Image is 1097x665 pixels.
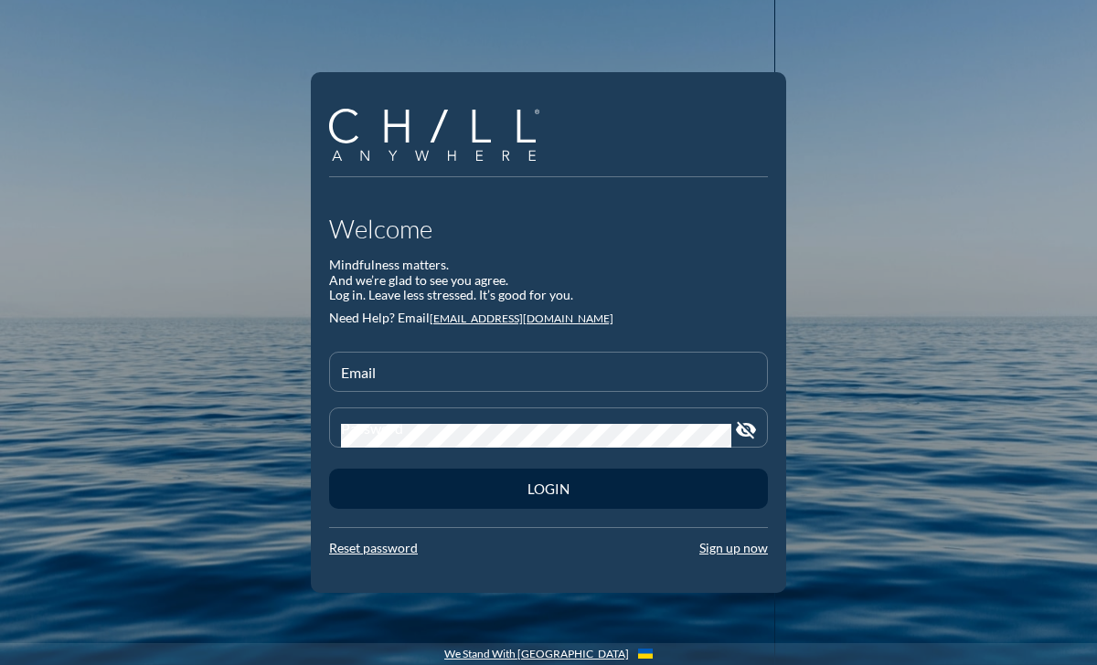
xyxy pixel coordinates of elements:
button: Login [329,469,768,509]
h1: Welcome [329,214,768,245]
div: Mindfulness matters. And we’re glad to see you agree. Log in. Leave less stressed. It’s good for ... [329,258,768,303]
div: Login [361,480,736,497]
a: Reset password [329,540,418,555]
img: Flag_of_Ukraine.1aeecd60.svg [638,649,653,659]
span: Need Help? Email [329,310,430,325]
a: Company Logo [329,109,553,164]
input: Password [341,424,731,448]
i: visibility_off [735,419,757,441]
a: We Stand With [GEOGRAPHIC_DATA] [444,648,629,660]
a: Sign up now [699,540,768,555]
a: [EMAIL_ADDRESS][DOMAIN_NAME] [430,311,613,325]
input: Email [341,368,756,391]
img: Company Logo [329,109,539,161]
